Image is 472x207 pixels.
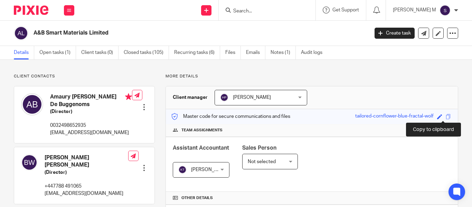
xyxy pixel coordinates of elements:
p: More details [166,74,458,79]
a: Notes (1) [271,46,296,59]
p: [EMAIL_ADDRESS][DOMAIN_NAME] [50,129,132,136]
img: Pixie [14,6,48,15]
p: Master code for secure communications and files [171,113,290,120]
a: Closed tasks (105) [124,46,169,59]
a: Create task [375,28,415,39]
a: Files [225,46,241,59]
h5: (Director) [45,169,128,176]
p: Client contacts [14,74,155,79]
a: Emails [246,46,265,59]
p: [EMAIL_ADDRESS][DOMAIN_NAME] [45,190,128,197]
span: Get Support [332,8,359,12]
span: [PERSON_NAME] [233,95,271,100]
h3: Client manager [173,94,208,101]
h4: Amaury [PERSON_NAME] De Buggenoms [50,93,132,108]
img: svg%3E [14,26,28,40]
h5: (Director) [50,108,132,115]
span: Team assignments [181,128,223,133]
a: Client tasks (0) [81,46,119,59]
img: svg%3E [440,5,451,16]
h4: [PERSON_NAME] [PERSON_NAME] [45,154,128,169]
img: svg%3E [21,154,38,171]
img: svg%3E [220,93,228,102]
p: 0032498652935 [50,122,132,129]
h2: A&B Smart Materials Limited [34,29,298,37]
i: Primary [125,93,132,100]
img: svg%3E [21,93,43,115]
span: Not selected [248,159,276,164]
span: Sales Person [242,145,276,151]
input: Search [233,8,295,15]
img: svg%3E [178,166,187,174]
a: Recurring tasks (6) [174,46,220,59]
span: Assistant Accountant [173,145,229,151]
span: Other details [181,195,213,201]
p: [PERSON_NAME] M [393,7,436,13]
div: tailored-cornflower-blue-fractal-wolf [355,113,434,121]
span: [PERSON_NAME] [191,167,229,172]
a: Details [14,46,34,59]
p: +447788 491065 [45,183,128,190]
a: Audit logs [301,46,328,59]
a: Open tasks (1) [39,46,76,59]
